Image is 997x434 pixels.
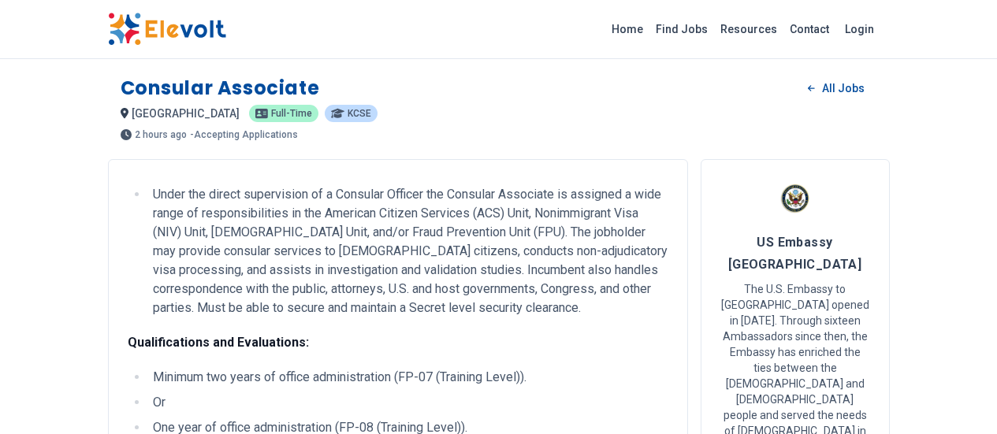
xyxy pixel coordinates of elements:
strong: Qualifications and Evaluations: [128,335,309,350]
a: Home [605,17,649,42]
span: KCSE [348,109,371,118]
p: - Accepting Applications [190,130,298,139]
img: Elevolt [108,13,226,46]
a: Find Jobs [649,17,714,42]
li: Under the direct supervision of a Consular Officer the Consular Associate is assigned a wide rang... [148,185,668,317]
span: Full-time [271,109,312,118]
span: 2 hours ago [135,130,187,139]
a: Login [835,13,884,45]
img: US Embassy Kenya [776,179,815,218]
h1: Consular Associate [121,76,320,101]
span: [GEOGRAPHIC_DATA] [132,107,240,120]
span: US Embassy [GEOGRAPHIC_DATA] [728,235,862,272]
a: All Jobs [795,76,876,100]
a: Resources [714,17,783,42]
li: Minimum two years of office administration (FP-07 (Training Level)). [148,368,668,387]
li: Or [148,393,668,412]
a: Contact [783,17,835,42]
